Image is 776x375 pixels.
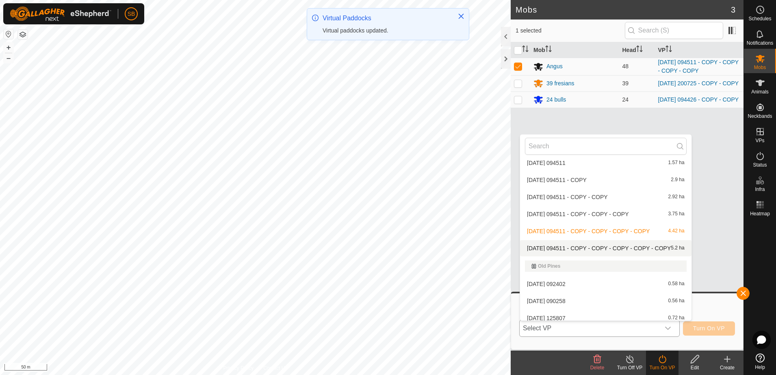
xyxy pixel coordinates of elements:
div: Edit [678,364,711,371]
th: Mob [530,42,619,58]
span: [DATE] 094511 [527,160,566,166]
span: Turn On VP [693,325,725,332]
span: Neckbands [748,114,772,119]
span: 2.92 ha [668,194,685,200]
input: Search (S) [625,22,723,39]
a: Contact Us [263,364,287,372]
span: [DATE] 090258 [527,298,566,304]
div: 39 fresians [546,79,574,88]
li: 2025-07-24 090258 [520,293,691,309]
span: Animals [751,89,769,94]
span: 24 [622,96,629,103]
span: 1 selected [516,26,625,35]
button: + [4,43,13,52]
span: [DATE] 094511 - COPY [527,177,587,183]
span: VPs [755,138,764,143]
div: Virtual paddocks updated. [323,26,449,35]
span: 2.9 ha [671,177,684,183]
li: 2025-08-12 094511 - COPY - COPY [520,189,691,205]
span: 4.42 ha [668,228,685,234]
span: 3.75 ha [668,211,685,217]
li: 2025-08-12 094511 [520,155,691,171]
span: Notifications [747,41,773,46]
span: [DATE] 094511 - COPY - COPY - COPY - COPY [527,228,650,234]
div: Turn Off VP [613,364,646,371]
span: 3 [731,4,735,16]
span: 48 [622,63,629,69]
span: 0.56 ha [668,298,685,304]
span: Schedules [748,16,771,21]
li: 2025-07-23 092402 [520,276,691,292]
span: [DATE] 094511 - COPY - COPY [527,194,608,200]
span: [DATE] 094511 - COPY - COPY - COPY - COPY - COPY [527,245,671,251]
span: Delete [590,365,605,371]
th: VP [655,42,744,58]
p-sorticon: Activate to sort [522,47,529,53]
li: 2025-08-12 094511 - COPY - COPY - COPY [520,206,691,222]
span: 0.72 ha [668,315,685,321]
span: 0.58 ha [668,281,685,287]
button: – [4,53,13,63]
span: Infra [755,187,765,192]
a: [DATE] 200725 - COPY - COPY [658,80,739,87]
th: Head [619,42,655,58]
span: [DATE] 125807 [527,315,566,321]
span: Help [755,365,765,370]
button: Turn On VP [683,321,735,336]
span: 5.2 ha [671,245,684,251]
li: 2025-08-12 094511 - COPY - COPY - COPY - COPY - COPY [520,240,691,256]
span: [DATE] 092402 [527,281,566,287]
span: Mobs [754,65,766,70]
span: Heatmap [750,211,770,216]
span: SB [128,10,135,18]
div: 24 bulls [546,95,566,104]
a: [DATE] 094511 - COPY - COPY - COPY - COPY [658,59,739,74]
button: Reset Map [4,29,13,39]
a: [DATE] 094426 - COPY - COPY [658,96,739,103]
span: Select VP [520,320,660,336]
a: Help [744,350,776,373]
span: 1.57 ha [668,160,685,166]
p-sorticon: Activate to sort [636,47,643,53]
p-sorticon: Activate to sort [665,47,672,53]
h2: Mobs [516,5,731,15]
div: dropdown trigger [660,320,676,336]
li: 2025-07-26 125807 [520,310,691,326]
div: Turn On VP [646,364,678,371]
span: 39 [622,80,629,87]
div: Angus [546,62,563,71]
span: Status [753,163,767,167]
p-sorticon: Activate to sort [545,47,552,53]
span: [DATE] 094511 - COPY - COPY - COPY [527,211,629,217]
div: Virtual Paddocks [323,13,449,23]
div: Create [711,364,743,371]
a: Privacy Policy [223,364,254,372]
button: Map Layers [18,30,28,39]
li: 2025-08-12 094511 - COPY - COPY - COPY - COPY [520,223,691,239]
li: 2025-08-12 094511 - COPY [520,172,691,188]
div: Old Pines [531,264,680,269]
button: Close [455,11,467,22]
input: Search [525,138,687,155]
img: Gallagher Logo [10,7,111,21]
